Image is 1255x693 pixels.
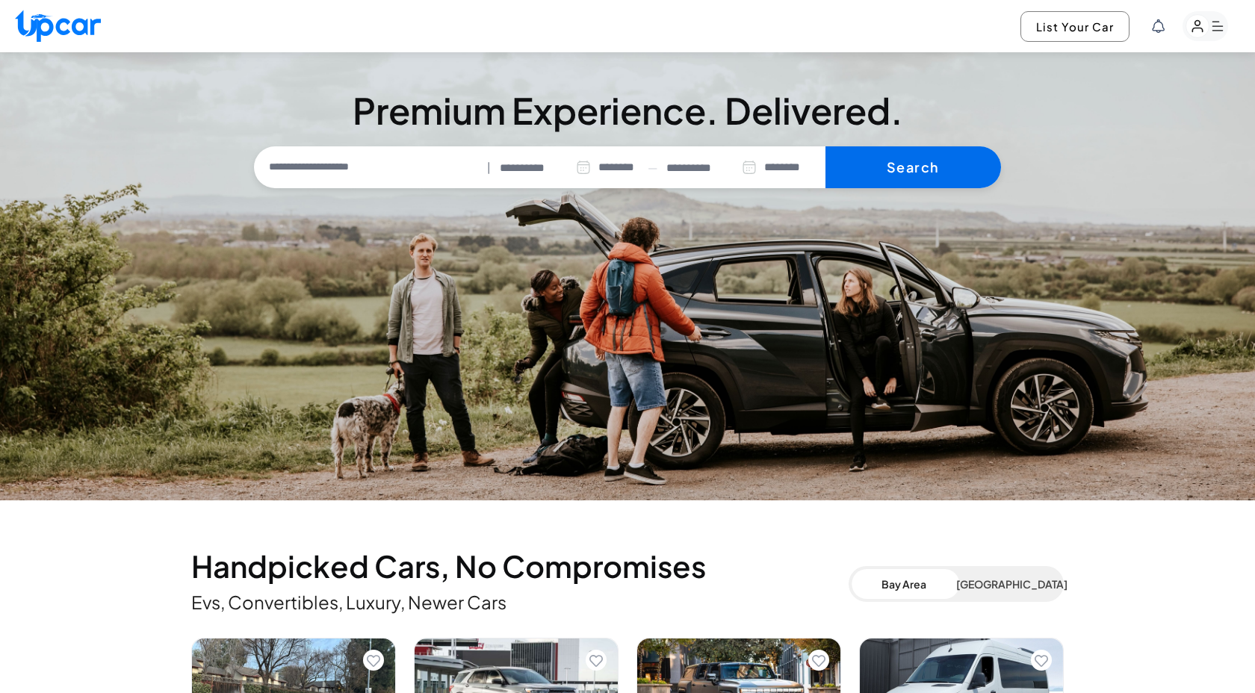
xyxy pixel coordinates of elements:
button: Add to favorites [586,650,607,671]
button: List Your Car [1020,11,1129,42]
button: [GEOGRAPHIC_DATA] [956,569,1061,599]
button: Add to favorites [808,650,829,671]
button: Add to favorites [1031,650,1052,671]
span: | [487,159,491,176]
p: Evs, Convertibles, Luxury, Newer Cars [191,590,849,614]
button: Add to favorites [363,650,384,671]
h3: Premium Experience. Delivered. [254,93,1001,128]
img: Upcar Logo [15,10,101,42]
button: Search [825,146,1001,188]
h2: Handpicked Cars, No Compromises [191,554,849,578]
span: — [648,159,657,176]
button: Bay Area [852,569,956,599]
